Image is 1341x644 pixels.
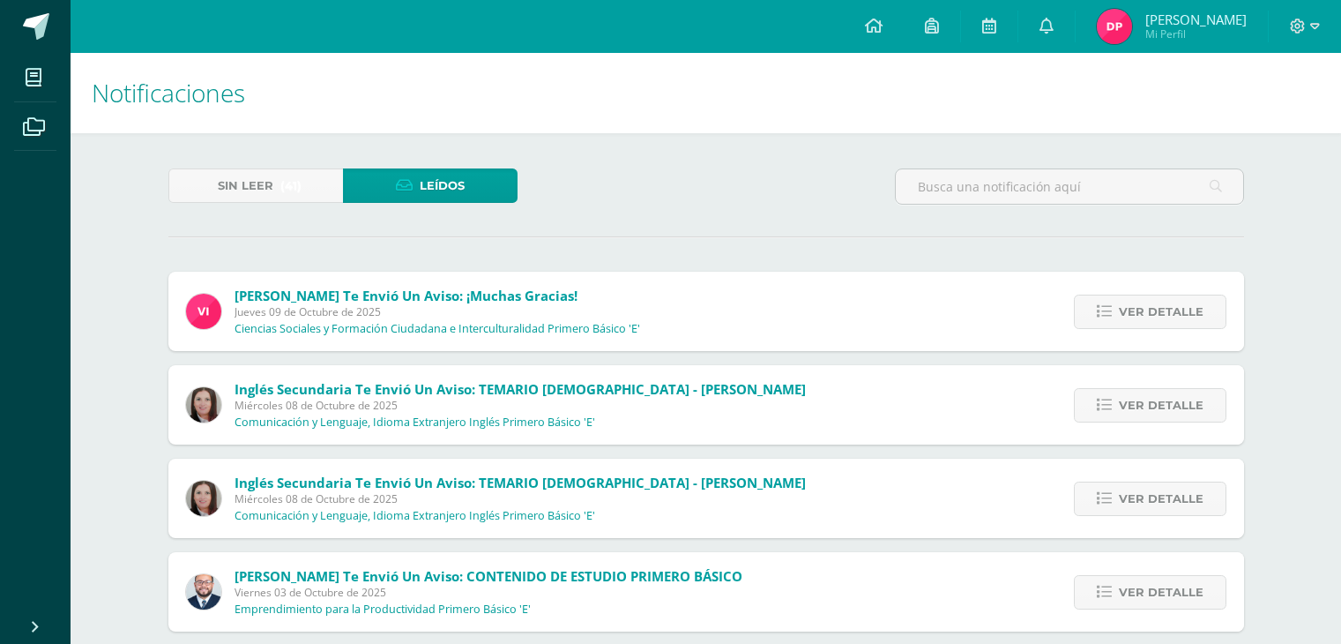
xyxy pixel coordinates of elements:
span: Jueves 09 de Octubre de 2025 [235,304,640,319]
img: eaa624bfc361f5d4e8a554d75d1a3cf6.png [186,574,221,610]
a: Sin leer(41) [168,168,343,203]
span: (41) [280,169,302,202]
span: Ver detalle [1119,389,1203,422]
img: 8af0450cf43d44e38c4a1497329761f3.png [186,481,221,516]
img: 8af0450cf43d44e38c4a1497329761f3.png [186,387,221,423]
p: Ciencias Sociales y Formación Ciudadana e Interculturalidad Primero Básico 'E' [235,322,640,336]
span: [PERSON_NAME] te envió un aviso: CONTENIDO DE ESTUDIO PRIMERO BÁSICO [235,567,742,585]
span: Sin leer [218,169,273,202]
span: Ver detalle [1119,483,1203,515]
p: Comunicación y Lenguaje, Idioma Extranjero Inglés Primero Básico 'E' [235,509,595,523]
span: [PERSON_NAME] [1145,11,1247,28]
span: Mi Perfil [1145,26,1247,41]
p: Comunicación y Lenguaje, Idioma Extranjero Inglés Primero Básico 'E' [235,416,595,430]
span: Ver detalle [1119,296,1203,328]
span: Ver detalle [1119,576,1203,609]
img: 59f2ec22ffdda252c69cec5c330313cb.png [1097,9,1132,44]
span: Miércoles 08 de Octubre de 2025 [235,398,806,413]
img: bd6d0aa147d20350c4821b7c643124fa.png [186,294,221,329]
span: Notificaciones [92,76,245,109]
span: Inglés Secundaria te envió un aviso: TEMARIO [DEMOGRAPHIC_DATA] - [PERSON_NAME] [235,474,806,491]
span: Miércoles 08 de Octubre de 2025 [235,491,806,506]
span: Viernes 03 de Octubre de 2025 [235,585,742,600]
span: [PERSON_NAME] te envió un aviso: ¡Muchas gracias! [235,287,577,304]
span: Leídos [420,169,465,202]
input: Busca una notificación aquí [896,169,1243,204]
a: Leídos [343,168,518,203]
p: Emprendimiento para la Productividad Primero Básico 'E' [235,603,531,617]
span: Inglés Secundaria te envió un aviso: TEMARIO [DEMOGRAPHIC_DATA] - [PERSON_NAME] [235,380,806,398]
